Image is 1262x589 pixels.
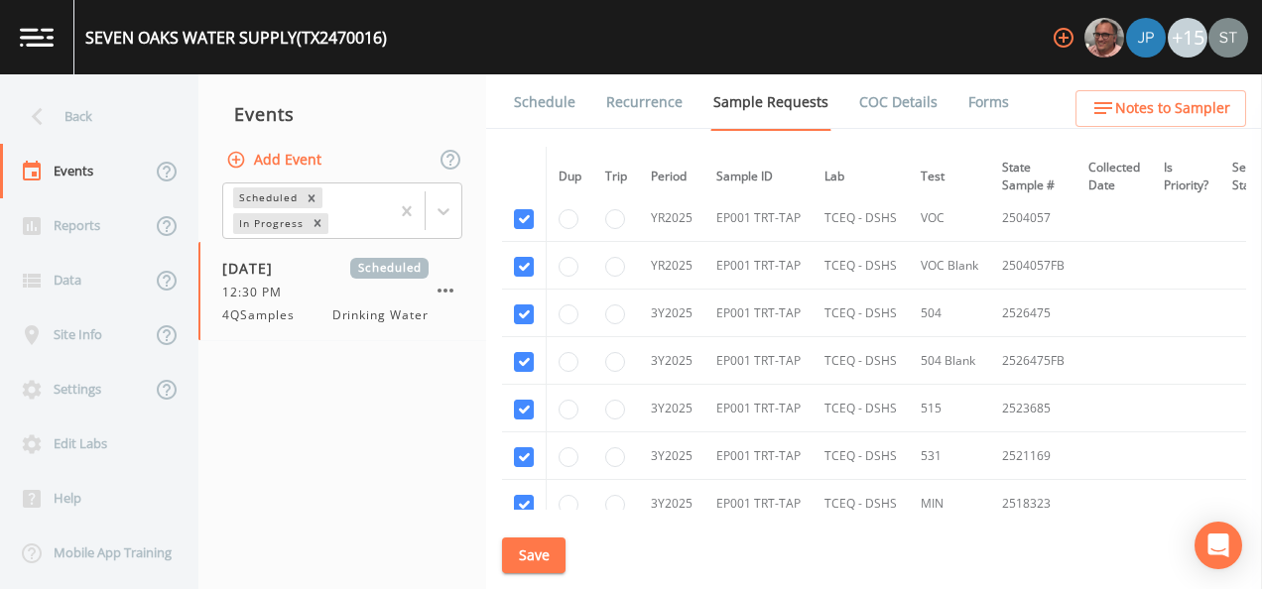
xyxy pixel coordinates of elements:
td: TCEQ - DSHS [813,290,909,337]
a: Sample Requests [710,74,831,131]
td: 2526475FB [990,337,1076,385]
td: EP001 TRT-TAP [704,480,813,528]
span: Drinking Water [332,306,429,324]
span: [DATE] [222,258,287,279]
th: Dup [547,147,594,207]
td: EP001 TRT-TAP [704,194,813,242]
th: Trip [593,147,639,207]
div: SEVEN OAKS WATER SUPPLY (TX2470016) [85,26,387,50]
th: Is Priority? [1152,147,1220,207]
div: Open Intercom Messenger [1195,522,1242,569]
button: Save [502,537,566,574]
button: Notes to Sampler [1075,90,1246,127]
td: 3Y2025 [639,385,704,432]
td: EP001 TRT-TAP [704,385,813,432]
td: YR2025 [639,242,704,290]
img: c0670e89e469b6405363224a5fca805c [1208,18,1248,58]
td: 3Y2025 [639,337,704,385]
td: 3Y2025 [639,432,704,480]
td: 2526475 [990,290,1076,337]
td: 515 [909,385,990,432]
td: 504 Blank [909,337,990,385]
td: 2518323 [990,480,1076,528]
button: Add Event [222,142,329,178]
img: logo [20,28,54,47]
a: Forms [965,74,1012,130]
td: YR2025 [639,194,704,242]
td: 2504057 [990,194,1076,242]
div: Joshua gere Paul [1125,18,1167,58]
div: Scheduled [233,187,301,208]
th: Sample ID [704,147,813,207]
img: e2d790fa78825a4bb76dcb6ab311d44c [1084,18,1124,58]
div: In Progress [233,213,307,234]
span: 12:30 PM [222,284,294,301]
td: EP001 TRT-TAP [704,290,813,337]
td: TCEQ - DSHS [813,432,909,480]
td: VOC [909,194,990,242]
td: EP001 TRT-TAP [704,242,813,290]
div: Remove Scheduled [301,187,322,208]
div: Events [198,89,486,139]
td: 2504057FB [990,242,1076,290]
td: 3Y2025 [639,290,704,337]
img: 41241ef155101aa6d92a04480b0d0000 [1126,18,1166,58]
td: 2523685 [990,385,1076,432]
div: Mike Franklin [1083,18,1125,58]
td: VOC Blank [909,242,990,290]
td: 3Y2025 [639,480,704,528]
a: Schedule [511,74,578,130]
th: State Sample # [990,147,1076,207]
span: Scheduled [350,258,429,279]
td: TCEQ - DSHS [813,337,909,385]
td: MIN [909,480,990,528]
td: 504 [909,290,990,337]
th: Collected Date [1076,147,1152,207]
td: TCEQ - DSHS [813,242,909,290]
a: COC Details [856,74,941,130]
th: Test [909,147,990,207]
td: 531 [909,432,990,480]
td: TCEQ - DSHS [813,480,909,528]
div: +15 [1168,18,1207,58]
td: 2521169 [990,432,1076,480]
td: TCEQ - DSHS [813,385,909,432]
th: Lab [813,147,909,207]
a: Recurrence [603,74,686,130]
span: 4QSamples [222,306,307,324]
td: EP001 TRT-TAP [704,337,813,385]
a: [DATE]Scheduled12:30 PM4QSamplesDrinking Water [198,242,486,341]
div: Remove In Progress [307,213,328,234]
td: TCEQ - DSHS [813,194,909,242]
span: Notes to Sampler [1115,96,1230,121]
td: EP001 TRT-TAP [704,432,813,480]
th: Period [639,147,704,207]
